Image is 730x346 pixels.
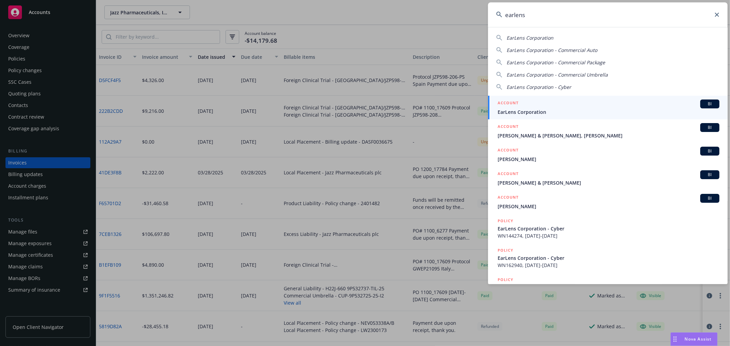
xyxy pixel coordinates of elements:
a: ACCOUNTBIEarLens Corporation [488,96,728,119]
span: BI [703,148,717,154]
span: BI [703,101,717,107]
span: EarLens Corporation [507,35,553,41]
span: EarLens Corporation - Commercial Umbrella [507,71,608,78]
span: [PERSON_NAME] [498,203,719,210]
a: POLICYEarLens Corporation - CyberWN144274, [DATE]-[DATE] [488,214,728,243]
h5: ACCOUNT [498,194,518,202]
h5: POLICY [498,247,513,254]
span: EarLens Corporation - Cyber [498,284,719,291]
span: BI [703,195,717,201]
span: EarLens Corporation - Cyber [498,225,719,232]
a: POLICYEarLens Corporation - Cyber [488,272,728,302]
h5: ACCOUNT [498,170,518,178]
span: [PERSON_NAME] & [PERSON_NAME] [498,179,719,186]
input: Search... [488,2,728,27]
a: ACCOUNTBI[PERSON_NAME] [488,143,728,167]
span: WN162940, [DATE]-[DATE] [498,262,719,269]
span: EarLens Corporation - Cyber [507,84,571,90]
span: EarLens Corporation - Commercial Package [507,59,605,66]
h5: ACCOUNT [498,147,518,155]
button: Nova Assist [670,332,718,346]
span: BI [703,124,717,131]
span: BI [703,172,717,178]
a: ACCOUNTBI[PERSON_NAME] & [PERSON_NAME] [488,167,728,190]
span: EarLens Corporation - Cyber [498,254,719,262]
h5: POLICY [498,276,513,283]
h5: POLICY [498,217,513,224]
span: EarLens Corporation [498,108,719,116]
span: Nova Assist [685,336,712,342]
a: POLICYEarLens Corporation - CyberWN162940, [DATE]-[DATE] [488,243,728,272]
div: Drag to move [671,333,679,346]
span: [PERSON_NAME] [498,156,719,163]
a: ACCOUNTBI[PERSON_NAME] [488,190,728,214]
h5: ACCOUNT [498,99,518,108]
span: WN144274, [DATE]-[DATE] [498,232,719,239]
h5: ACCOUNT [498,123,518,131]
span: EarLens Corporation - Commercial Auto [507,47,597,53]
a: ACCOUNTBI[PERSON_NAME] & [PERSON_NAME], [PERSON_NAME] [488,119,728,143]
span: [PERSON_NAME] & [PERSON_NAME], [PERSON_NAME] [498,132,719,139]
